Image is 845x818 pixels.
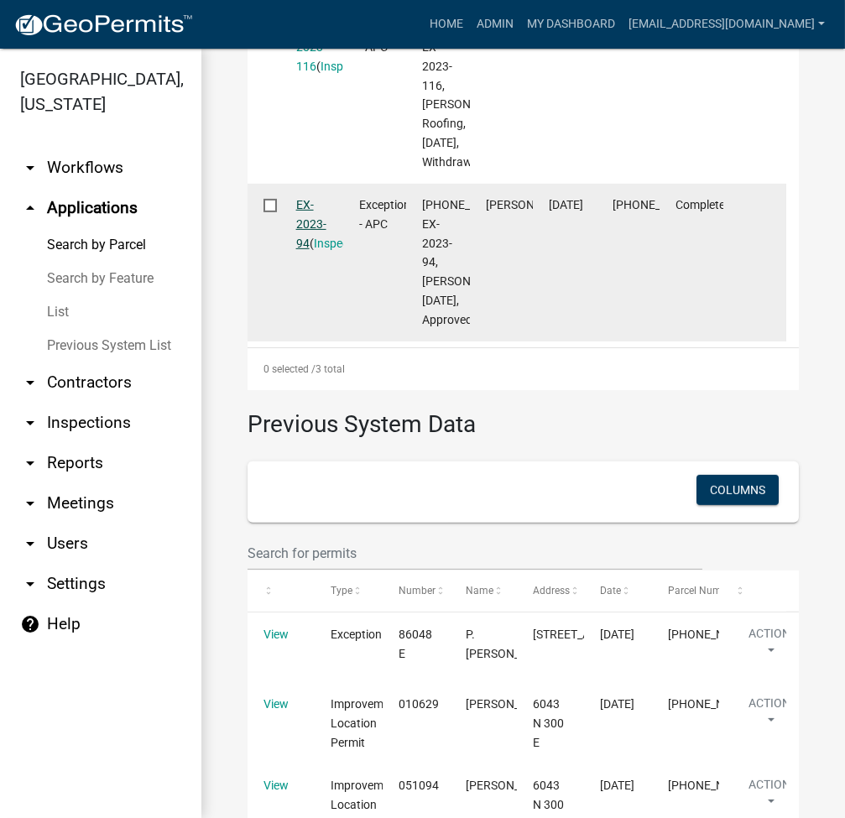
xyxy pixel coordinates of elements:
span: PRISCILLA FAYE GROSS [466,779,556,792]
a: View [263,779,289,792]
span: Date [600,585,621,597]
span: 08/16/2023 [549,198,583,211]
span: 029-044-054.A [668,779,778,792]
span: 86048 E [399,628,432,660]
div: ( ) [296,195,327,253]
span: Name [466,585,493,597]
a: View [263,697,289,711]
i: arrow_drop_down [20,574,40,594]
datatable-header-cell: Date [584,571,651,611]
button: Columns [696,475,779,505]
i: arrow_drop_down [20,413,40,433]
a: View [263,628,289,641]
span: Exception - APC [359,198,410,231]
i: arrow_drop_down [20,158,40,178]
datatable-header-cell: Name [450,571,517,611]
i: arrow_drop_down [20,534,40,554]
i: arrow_drop_down [20,453,40,473]
datatable-header-cell: Parcel Number [652,571,719,611]
span: 10/3/2005 [600,779,634,792]
i: arrow_drop_down [20,493,40,513]
i: arrow_drop_up [20,198,40,218]
span: 029-044-054.A [668,628,778,641]
span: 029-044-054.A, EX-2023-94, Jeff Currie, 09/11/2023, Approved, [422,198,535,326]
span: 0 selected / [263,363,316,375]
span: Completed [675,198,732,211]
span: P. FAYE GROSS [466,628,556,660]
span: 029-044-054.A [613,198,722,211]
a: [EMAIL_ADDRESS][DOMAIN_NAME] [622,8,832,40]
span: PRISCILLA GROSS [466,697,556,711]
h3: Previous System Data [248,390,799,442]
button: Action [735,695,804,737]
input: Search for permits [248,536,702,571]
span: Number [399,585,436,597]
a: EX-2023-116 [296,21,326,73]
span: 051094 [399,779,439,792]
span: 010629 [399,697,439,711]
span: R.R. 2 BOX 150 LEESBURG, IN 46538 [533,628,636,641]
span: Improvement Location Permit [331,697,400,749]
i: help [20,614,40,634]
div: 3 total [248,348,799,390]
span: 6/11/2001 [600,697,634,711]
span: Type [331,585,352,597]
datatable-header-cell: Address [517,571,584,611]
span: Address [533,585,570,597]
span: Exception - APC [359,21,410,54]
i: arrow_drop_down [20,373,40,393]
span: 6043 N 300 E [533,697,564,749]
a: Admin [470,8,520,40]
button: Action [735,625,804,667]
button: Action [735,776,804,818]
a: Inspections [321,60,381,73]
span: Amy Troyer [486,198,576,211]
a: EX-2023-94 [296,198,326,250]
span: 029-044-054.A [668,697,778,711]
datatable-header-cell: Number [383,571,450,611]
span: Exception [331,628,382,641]
a: Inspections [314,237,374,250]
span: 7/14/1986 [600,628,634,641]
datatable-header-cell: Type [315,571,382,611]
a: Home [423,8,470,40]
a: My Dashboard [520,8,622,40]
span: Parcel Number [668,585,736,597]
